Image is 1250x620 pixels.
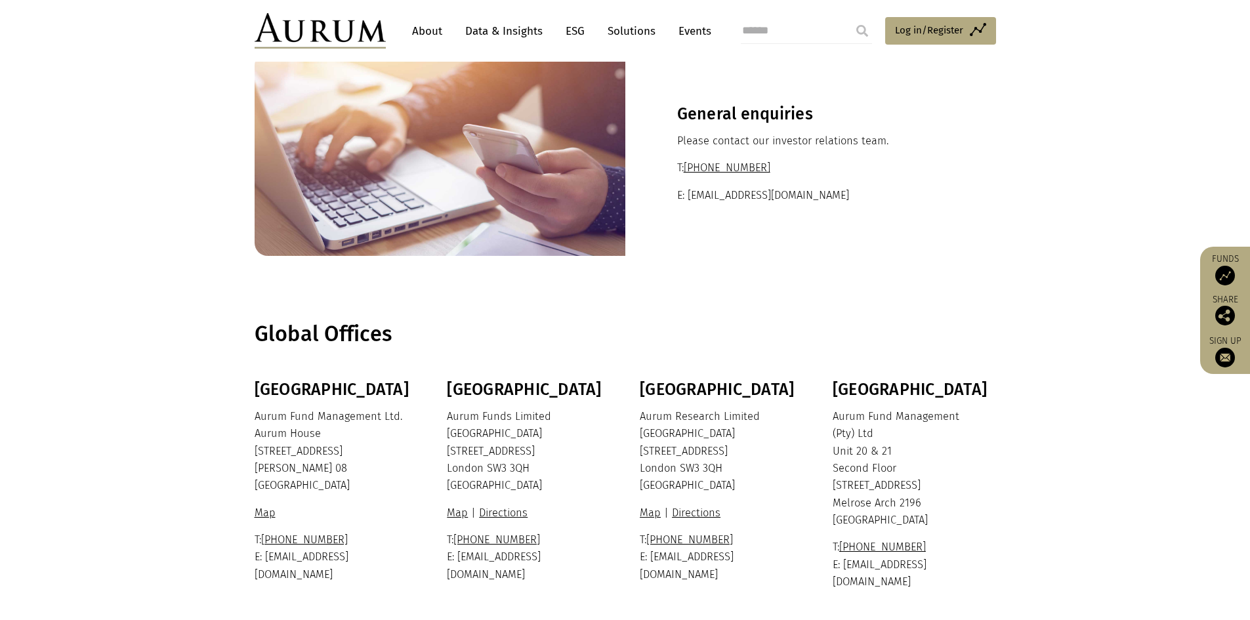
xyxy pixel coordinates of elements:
a: Solutions [601,19,662,43]
a: Map [640,506,664,519]
div: T: [640,531,744,548]
span: Log in/Register [895,22,963,38]
a: Funds [1207,253,1243,285]
p: Please contact our investor relations team. [677,133,944,150]
a: ESG [559,19,591,43]
a: Map [447,506,471,519]
a: About [406,19,449,43]
p: Aurum Funds Limited [GEOGRAPHIC_DATA] [STREET_ADDRESS] London SW3 3QH [GEOGRAPHIC_DATA] [447,408,607,495]
a: Directions [476,506,531,519]
div: T: [677,159,781,176]
img: Aurum [255,13,386,49]
h3: [GEOGRAPHIC_DATA] [447,380,607,400]
p: E: [EMAIL_ADDRESS][DOMAIN_NAME] [447,531,607,583]
a: Map [255,506,279,519]
a: Sign up [1207,335,1243,367]
p: E: [EMAIL_ADDRESS][DOMAIN_NAME] [255,531,415,583]
a: Directions [669,506,724,519]
div: T: [255,531,359,548]
a: [PHONE_NUMBER] [646,533,744,546]
img: Share this post [1215,306,1235,325]
h1: Global Offices [255,321,993,347]
a: [PHONE_NUMBER] [839,541,937,553]
img: Sign up to our newsletter [1215,348,1235,367]
a: Data & Insights [459,19,549,43]
a: [PHONE_NUMBER] [684,161,781,174]
p: | [447,505,607,522]
p: Aurum Fund Management (Pty) Ltd Unit 20 & 21 Second Floor [STREET_ADDRESS] Melrose Arch 2196 [GEO... [833,408,993,529]
div: T: [447,531,551,548]
a: Log in/Register [885,17,996,45]
img: Access Funds [1215,266,1235,285]
h3: [GEOGRAPHIC_DATA] [833,380,993,400]
p: | [640,505,800,522]
div: T: [833,539,937,556]
p: E: [EMAIL_ADDRESS][DOMAIN_NAME] [677,187,944,204]
p: E: [EMAIL_ADDRESS][DOMAIN_NAME] [833,539,993,590]
p: Aurum Fund Management Ltd. Aurum House [STREET_ADDRESS] [PERSON_NAME] 08 [GEOGRAPHIC_DATA] [255,408,415,495]
a: Events [672,19,711,43]
a: [PHONE_NUMBER] [453,533,551,546]
p: E: [EMAIL_ADDRESS][DOMAIN_NAME] [640,531,800,583]
a: [PHONE_NUMBER] [261,533,359,546]
h3: [GEOGRAPHIC_DATA] [255,380,415,400]
div: Share [1207,295,1243,325]
h3: General enquiries [677,104,944,124]
input: Submit [849,18,875,44]
h3: [GEOGRAPHIC_DATA] [640,380,800,400]
p: Aurum Research Limited [GEOGRAPHIC_DATA] [STREET_ADDRESS] London SW3 3QH [GEOGRAPHIC_DATA] [640,408,800,495]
